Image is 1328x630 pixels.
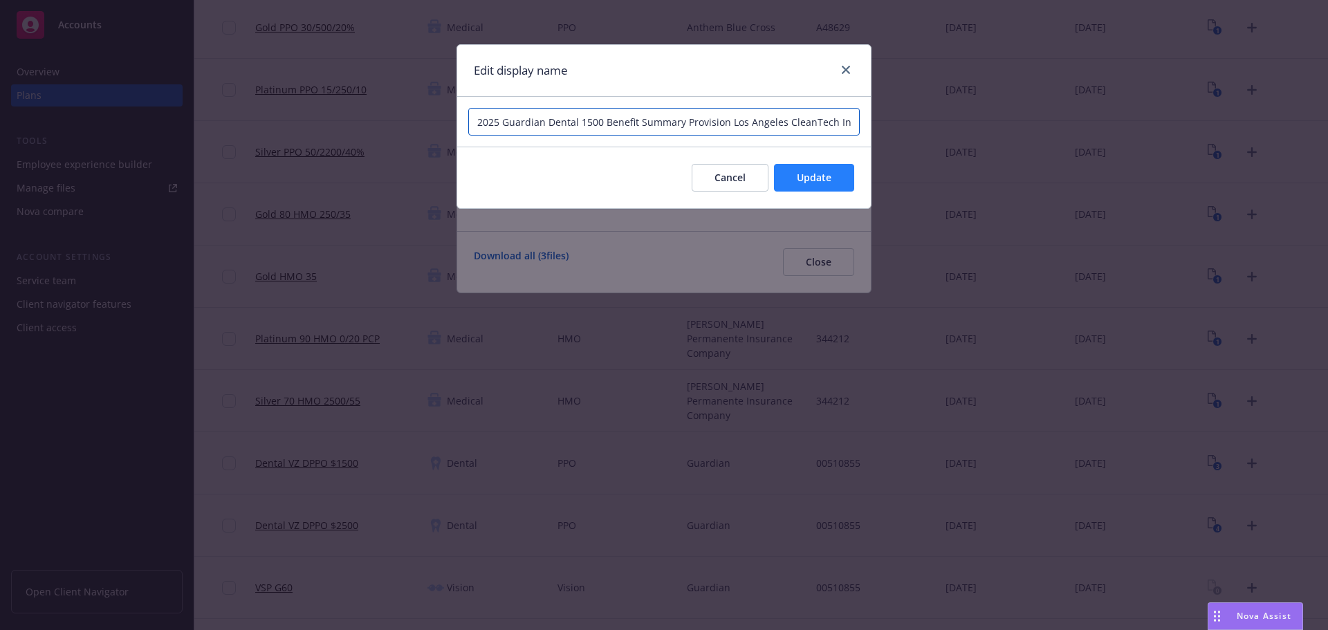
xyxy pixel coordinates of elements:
[1208,603,1226,629] div: Drag to move
[1237,610,1291,622] span: Nova Assist
[714,171,746,184] span: Cancel
[692,164,768,192] button: Cancel
[1208,602,1303,630] button: Nova Assist
[797,171,831,184] span: Update
[774,164,854,192] button: Update
[474,62,568,80] h1: Edit display name
[838,62,854,78] a: close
